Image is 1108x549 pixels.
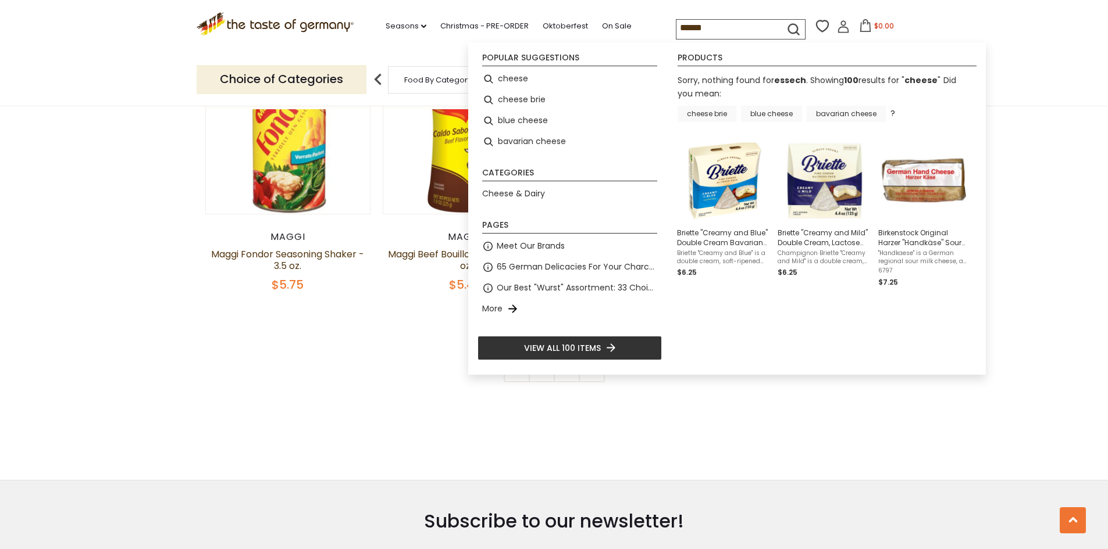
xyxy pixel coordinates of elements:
[778,228,869,247] span: Briette "Creamy and Mild" Double Cream, Lactose Free Bavarian Cheese, 4.4 oz
[197,65,366,94] p: Choice of Categories
[602,20,632,33] a: On Sale
[205,231,371,243] div: Maggi
[383,49,548,214] img: Maggi
[478,69,662,89] li: cheese
[778,249,869,265] span: Champignon Briette "Creamy and Mild" is a double cream, soft-ripened Bavarian camembert-like chee...
[678,74,808,86] span: Sorry, nothing found for .
[807,106,886,122] a: bavarian cheese
[482,53,657,66] li: Popular suggestions
[478,184,662,204] li: Cheese & Dairy
[497,260,657,274] a: 65 German Delicacies For Your Charcuterie Board
[497,281,657,295] a: Our Best "Wurst" Assortment: 33 Choices For The Grillabend
[677,228,768,247] span: Briette "Creamy and Blue" Double Cream Bavarian Blue Cheese Brie, 4.4 oz
[874,21,894,31] span: $0.00
[810,74,940,86] span: Showing results for " "
[874,134,974,293] li: Birkenstock Original Harzer "Handkäse" Sour Milk Cheese 6.5 oz.
[258,509,850,533] h3: Subscribe to our newsletter!
[440,20,529,33] a: Christmas - PRE-ORDER
[678,106,736,122] a: cheese brie
[482,168,657,181] li: Categories
[366,68,390,91] img: previous arrow
[478,336,662,360] li: View all 100 items
[211,247,364,272] a: Maggi Fondor Seasoning Shaker - 3.5 oz.
[778,267,797,277] span: $6.25
[388,247,542,272] a: Maggi Beef Bouillon Granules - 7.9 oz
[478,278,662,299] li: Our Best "Wurst" Assortment: 33 Choices For The Grillabend
[844,74,858,86] b: 100
[678,53,977,66] li: Products
[383,231,548,243] div: Maggi
[677,267,697,277] span: $6.25
[773,134,874,293] li: Briette "Creamy and Mild" Double Cream, Lactose Free Bavarian Cheese, 4.4 oz
[206,49,370,214] img: Maggi
[478,89,662,110] li: cheese brie
[774,74,806,86] b: essech
[878,138,970,288] a: Birkenstock Original Harzer Sour Milk CheeseBirkenstock Original Harzer "Handkäse" Sour Milk Chee...
[678,74,956,119] div: Did you mean: ?
[497,239,565,253] a: Meet Our Brands
[904,74,938,86] a: cheese
[272,277,304,293] span: $5.75
[449,277,482,293] span: $5.45
[741,106,802,122] a: blue cheese
[468,42,986,375] div: Instant Search Results
[677,249,768,265] span: Briette "Creamy and Blue" is a double cream, soft-ripened Bavarian blue cheese brie in a fresh pa...
[404,76,472,84] a: Food By Category
[478,257,662,278] li: 65 German Delicacies For Your Charcuterie Board
[478,131,662,152] li: bavarian cheese
[882,138,966,223] img: Birkenstock Original Harzer Sour Milk Cheese
[878,267,970,275] span: 6797
[778,138,869,288] a: Briette "Creamy and Mild" Double Cream, Lactose Free Bavarian Cheese, 4.4 ozChampignon Briette "C...
[478,299,662,320] li: More
[852,19,902,37] button: $0.00
[482,187,545,200] a: Cheese & Dairy
[677,138,768,288] a: Briette "Creamy and Blue" Double Cream Bavarian Blue Cheese Brie, 4.4 ozBriette "Creamy and Blue"...
[386,20,426,33] a: Seasons
[878,228,970,247] span: Birkenstock Original Harzer "Handkäse" Sour Milk Cheese 6.5 oz.
[878,277,898,287] span: $7.25
[478,110,662,131] li: blue cheese
[878,249,970,265] span: "Handkaese" is a German regional sour milk cheese, a culinary specialty from the [GEOGRAPHIC_DATA...
[482,221,657,234] li: Pages
[672,134,773,293] li: Briette "Creamy and Blue" Double Cream Bavarian Blue Cheese Brie, 4.4 oz
[543,20,588,33] a: Oktoberfest
[524,342,601,354] span: View all 100 items
[478,236,662,257] li: Meet Our Brands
